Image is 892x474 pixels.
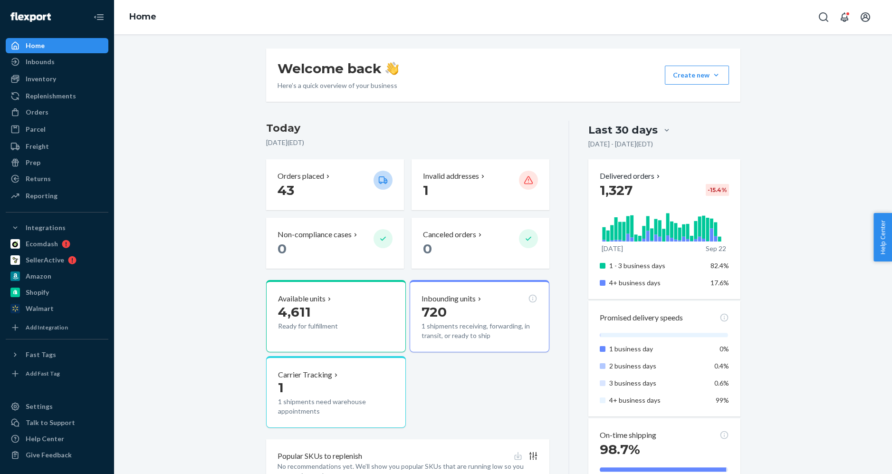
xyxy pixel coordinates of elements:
[266,356,406,428] button: Carrier Tracking11 shipments need warehouse appointments
[278,60,399,77] h1: Welcome back
[26,74,56,84] div: Inventory
[278,171,324,182] p: Orders placed
[278,304,311,320] span: 4,611
[588,123,658,137] div: Last 30 days
[714,379,729,387] span: 0.6%
[714,362,729,370] span: 0.4%
[26,91,76,101] div: Replenishments
[26,369,60,377] div: Add Fast Tag
[26,418,75,427] div: Talk to Support
[856,8,875,27] button: Open account menu
[423,229,476,240] p: Canceled orders
[6,220,108,235] button: Integrations
[26,142,49,151] div: Freight
[600,182,633,198] span: 1,327
[814,8,833,27] button: Open Search Box
[600,430,656,441] p: On-time shipping
[10,12,51,22] img: Flexport logo
[89,8,108,27] button: Close Navigation
[588,139,653,149] p: [DATE] - [DATE] ( EDT )
[129,11,156,22] a: Home
[600,171,662,182] button: Delivered orders
[6,88,108,104] a: Replenishments
[410,280,549,352] button: Inbounding units7201 shipments receiving, forwarding, in transit, or ready to ship
[26,402,53,411] div: Settings
[423,241,432,257] span: 0
[278,397,394,416] p: 1 shipments need warehouse appointments
[6,269,108,284] a: Amazon
[412,159,549,210] button: Invalid addresses 1
[423,171,479,182] p: Invalid addresses
[6,122,108,137] a: Parcel
[422,293,476,304] p: Inbounding units
[873,213,892,261] button: Help Center
[835,8,854,27] button: Open notifications
[665,66,729,85] button: Create new
[412,218,549,269] button: Canceled orders 0
[609,396,703,405] p: 4+ business days
[609,261,703,271] p: 1 - 3 business days
[600,441,640,457] span: 98.7%
[278,229,352,240] p: Non-compliance cases
[710,261,729,270] span: 82.4%
[609,344,703,354] p: 1 business day
[26,271,51,281] div: Amazon
[423,182,429,198] span: 1
[26,223,66,232] div: Integrations
[6,301,108,316] a: Walmart
[716,396,729,404] span: 99%
[602,244,623,253] p: [DATE]
[609,278,703,288] p: 4+ business days
[266,121,550,136] h3: Today
[6,105,108,120] a: Orders
[26,158,40,167] div: Prep
[278,293,326,304] p: Available units
[6,188,108,203] a: Reporting
[278,451,362,462] p: Popular SKUs to replenish
[266,159,404,210] button: Orders placed 43
[278,379,284,396] span: 1
[278,321,366,331] p: Ready for fulfillment
[6,71,108,87] a: Inventory
[26,350,56,359] div: Fast Tags
[6,347,108,362] button: Fast Tags
[26,288,49,297] div: Shopify
[6,139,108,154] a: Freight
[26,57,55,67] div: Inbounds
[26,191,58,201] div: Reporting
[6,399,108,414] a: Settings
[6,236,108,252] a: Ecomdash
[26,323,68,331] div: Add Integration
[706,184,729,196] div: -15.4 %
[600,312,683,323] p: Promised delivery speeds
[278,182,294,198] span: 43
[278,81,399,90] p: Here’s a quick overview of your business
[6,171,108,186] a: Returns
[6,155,108,170] a: Prep
[6,252,108,268] a: SellerActive
[6,447,108,463] button: Give Feedback
[6,431,108,446] a: Help Center
[706,244,726,253] p: Sep 22
[6,415,108,430] button: Talk to Support
[278,241,287,257] span: 0
[26,107,48,117] div: Orders
[422,304,447,320] span: 720
[26,125,46,134] div: Parcel
[122,3,164,31] ol: breadcrumbs
[6,366,108,381] a: Add Fast Tag
[422,321,537,340] p: 1 shipments receiving, forwarding, in transit, or ready to ship
[6,320,108,335] a: Add Integration
[26,450,72,460] div: Give Feedback
[266,218,404,269] button: Non-compliance cases 0
[609,378,703,388] p: 3 business days
[719,345,729,353] span: 0%
[6,38,108,53] a: Home
[26,41,45,50] div: Home
[26,434,64,444] div: Help Center
[385,62,399,75] img: hand-wave emoji
[278,369,332,380] p: Carrier Tracking
[710,279,729,287] span: 17.6%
